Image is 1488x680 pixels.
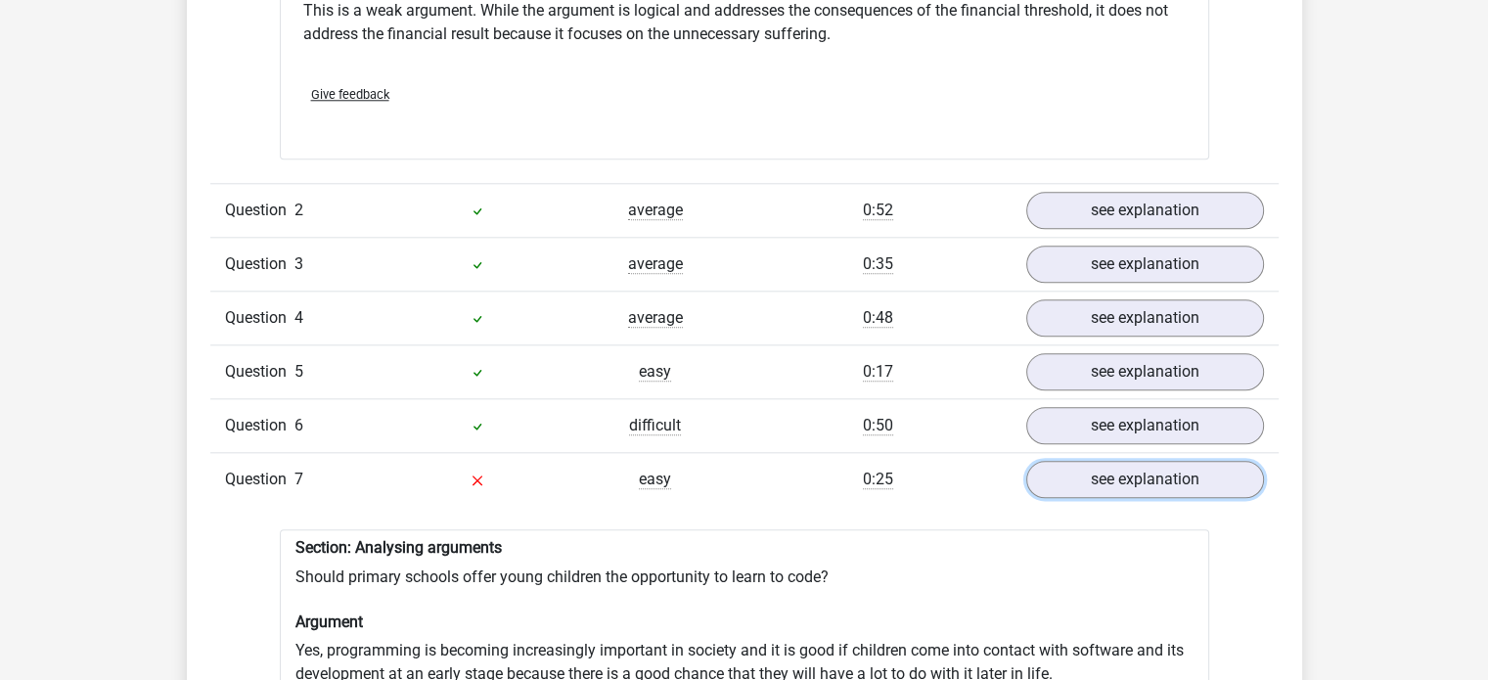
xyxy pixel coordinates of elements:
[294,254,303,273] span: 3
[1026,407,1264,444] a: see explanation
[294,362,303,381] span: 5
[863,201,893,220] span: 0:52
[628,308,683,328] span: average
[225,199,294,222] span: Question
[863,362,893,382] span: 0:17
[294,201,303,219] span: 2
[863,416,893,435] span: 0:50
[225,414,294,437] span: Question
[1026,461,1264,498] a: see explanation
[295,612,1194,631] h6: Argument
[628,201,683,220] span: average
[294,308,303,327] span: 4
[311,87,389,102] span: Give feedback
[1026,192,1264,229] a: see explanation
[294,470,303,488] span: 7
[863,254,893,274] span: 0:35
[225,306,294,330] span: Question
[1026,299,1264,337] a: see explanation
[628,254,683,274] span: average
[295,538,1194,557] h6: Section: Analysing arguments
[225,252,294,276] span: Question
[863,470,893,489] span: 0:25
[294,416,303,434] span: 6
[863,308,893,328] span: 0:48
[629,416,681,435] span: difficult
[639,362,671,382] span: easy
[225,360,294,384] span: Question
[1026,353,1264,390] a: see explanation
[225,468,294,491] span: Question
[639,470,671,489] span: easy
[1026,246,1264,283] a: see explanation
